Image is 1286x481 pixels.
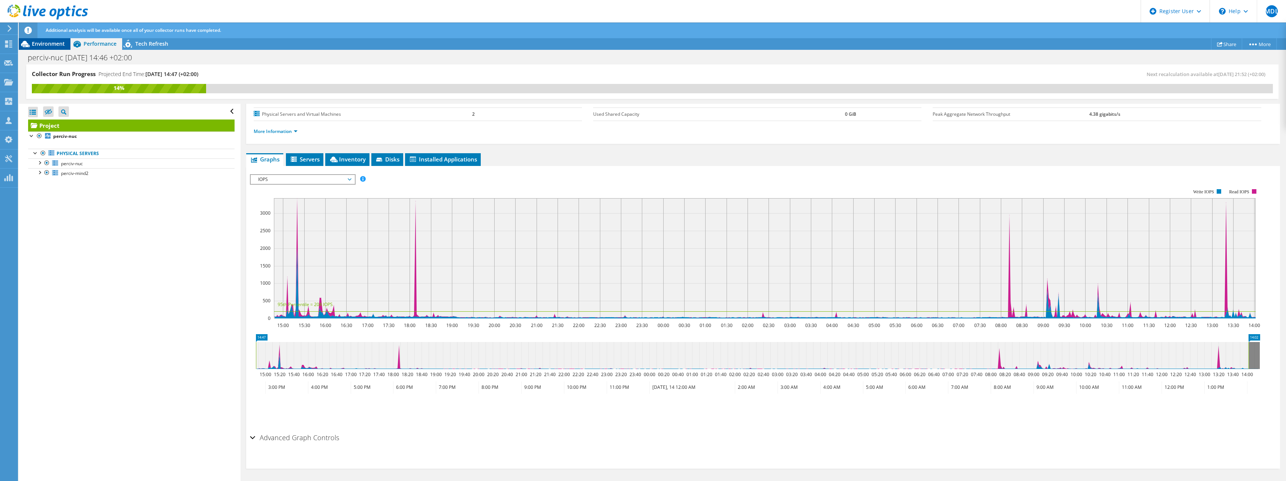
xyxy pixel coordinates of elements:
text: 02:00 [729,371,740,378]
text: 05:40 [885,371,897,378]
text: 22:30 [594,322,606,329]
a: Project [28,120,235,131]
text: 21:20 [529,371,541,378]
text: 20:00 [473,371,484,378]
text: 11:00 [1122,322,1133,329]
text: 22:00 [558,371,570,378]
text: 17:20 [359,371,370,378]
text: 23:00 [615,322,627,329]
text: 2500 [260,227,271,234]
text: 04:00 [814,371,826,378]
b: 2.14 TiB [845,98,862,104]
text: Write IOPS [1193,189,1214,194]
text: 02:20 [743,371,755,378]
text: 03:30 [805,322,816,329]
text: 95th Percentile = 204 IOPS [278,301,333,308]
b: 4.38 gigabits/s [1089,111,1120,117]
span: Next recalculation available at [1147,71,1269,78]
text: 04:40 [843,371,854,378]
text: 19:00 [430,371,441,378]
text: 00:20 [658,371,669,378]
text: 04:00 [826,322,837,329]
text: 05:20 [871,371,883,378]
text: 00:00 [657,322,669,329]
text: 18:20 [401,371,413,378]
a: More [1242,38,1277,50]
text: 19:30 [467,322,479,329]
text: 17:00 [362,322,373,329]
text: 17:40 [373,371,384,378]
b: perciv-nuc [53,133,77,139]
text: 11:30 [1143,322,1154,329]
text: 20:20 [487,371,498,378]
h1: perciv-nuc [DATE] 14:46 +02:00 [24,54,144,62]
text: 2000 [260,245,271,251]
text: 14:00 [1248,322,1260,329]
text: 22:20 [572,371,584,378]
text: 20:40 [501,371,513,378]
text: 00:30 [678,322,690,329]
text: 02:40 [757,371,769,378]
text: 15:00 [277,322,289,329]
a: perciv-nuc [28,158,235,168]
text: 06:20 [914,371,925,378]
text: 11:00 [1113,371,1125,378]
text: 16:00 [302,371,314,378]
text: 09:40 [1056,371,1068,378]
text: 23:20 [615,371,627,378]
text: 00:00 [643,371,655,378]
text: 09:00 [1027,371,1039,378]
text: 3000 [260,210,271,216]
text: 1500 [260,263,271,269]
text: 23:00 [601,371,612,378]
span: [DATE] 21:52 (+02:00) [1218,71,1265,78]
text: 18:00 [387,371,399,378]
span: Tech Refresh [135,40,168,47]
text: 05:00 [868,322,880,329]
text: 15:40 [288,371,299,378]
label: Used Shared Capacity [593,111,845,118]
text: 16:20 [316,371,328,378]
text: 10:00 [1070,371,1082,378]
h4: Projected End Time: [99,70,198,78]
text: 06:30 [932,322,943,329]
text: 08:30 [1016,322,1027,329]
span: Servers [290,155,320,163]
text: 19:40 [458,371,470,378]
text: 01:30 [721,322,732,329]
text: 07:00 [953,322,964,329]
text: 20:30 [509,322,521,329]
span: perciv-nuc [61,160,83,167]
text: 20:00 [488,322,500,329]
text: 13:30 [1227,322,1239,329]
a: perciv-mind2 [28,168,235,178]
span: Inventory [329,155,366,163]
text: 22:40 [586,371,598,378]
text: 15:30 [298,322,310,329]
text: 18:00 [404,322,415,329]
text: 13:20 [1213,371,1224,378]
b: 0 GiB [845,111,856,117]
text: 13:00 [1198,371,1210,378]
text: 10:40 [1099,371,1110,378]
text: 15:00 [259,371,271,378]
text: 12:00 [1156,371,1167,378]
div: 14% [32,84,206,92]
h2: Advanced Graph Controls [250,430,339,445]
text: 03:40 [800,371,812,378]
text: 09:30 [1058,322,1070,329]
text: 12:40 [1184,371,1196,378]
text: 08:40 [1013,371,1025,378]
b: 2 [472,111,475,117]
a: Physical Servers [28,149,235,158]
text: 03:20 [786,371,797,378]
text: 10:20 [1084,371,1096,378]
text: 06:40 [928,371,939,378]
text: 07:00 [942,371,954,378]
label: Peak Aggregate Network Throughput [933,111,1089,118]
b: 81.81 GiB [1089,98,1110,104]
text: 17:00 [345,371,356,378]
text: 500 [263,297,271,304]
span: IOPS [254,175,351,184]
text: 17:30 [383,322,394,329]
